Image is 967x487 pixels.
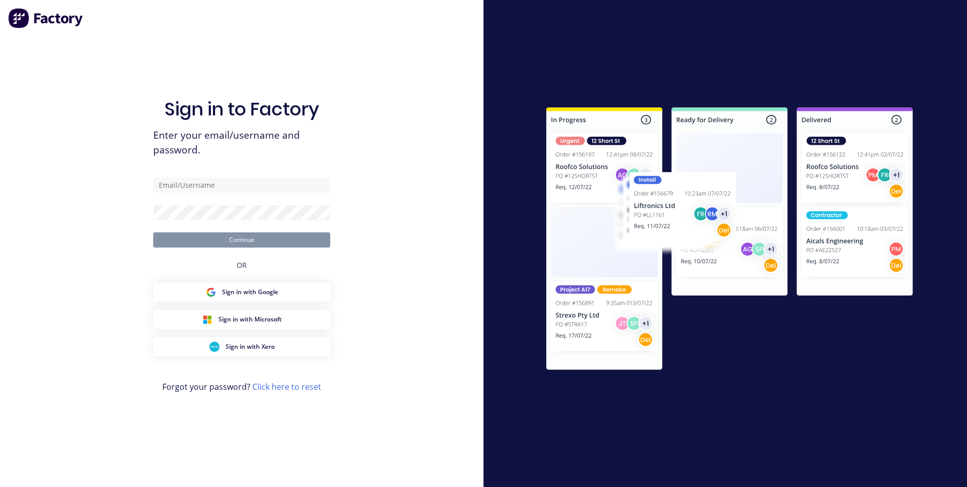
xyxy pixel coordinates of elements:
span: Sign in with Xero [226,342,275,351]
img: Factory [8,8,84,28]
a: Click here to reset [252,381,321,392]
img: Sign in [524,87,935,394]
button: Continue [153,232,330,248]
div: OR [237,248,247,282]
h1: Sign in to Factory [164,98,319,120]
img: Microsoft Sign in [202,314,212,324]
input: Email/Username [153,178,330,193]
img: Xero Sign in [209,342,219,352]
span: Forgot your password? [162,381,321,393]
button: Google Sign inSign in with Google [153,282,330,302]
span: Sign in with Microsoft [218,315,282,324]
span: Sign in with Google [222,288,278,297]
button: Microsoft Sign inSign in with Microsoft [153,310,330,329]
img: Google Sign in [206,287,216,297]
button: Xero Sign inSign in with Xero [153,337,330,356]
span: Enter your email/username and password. [153,128,330,157]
